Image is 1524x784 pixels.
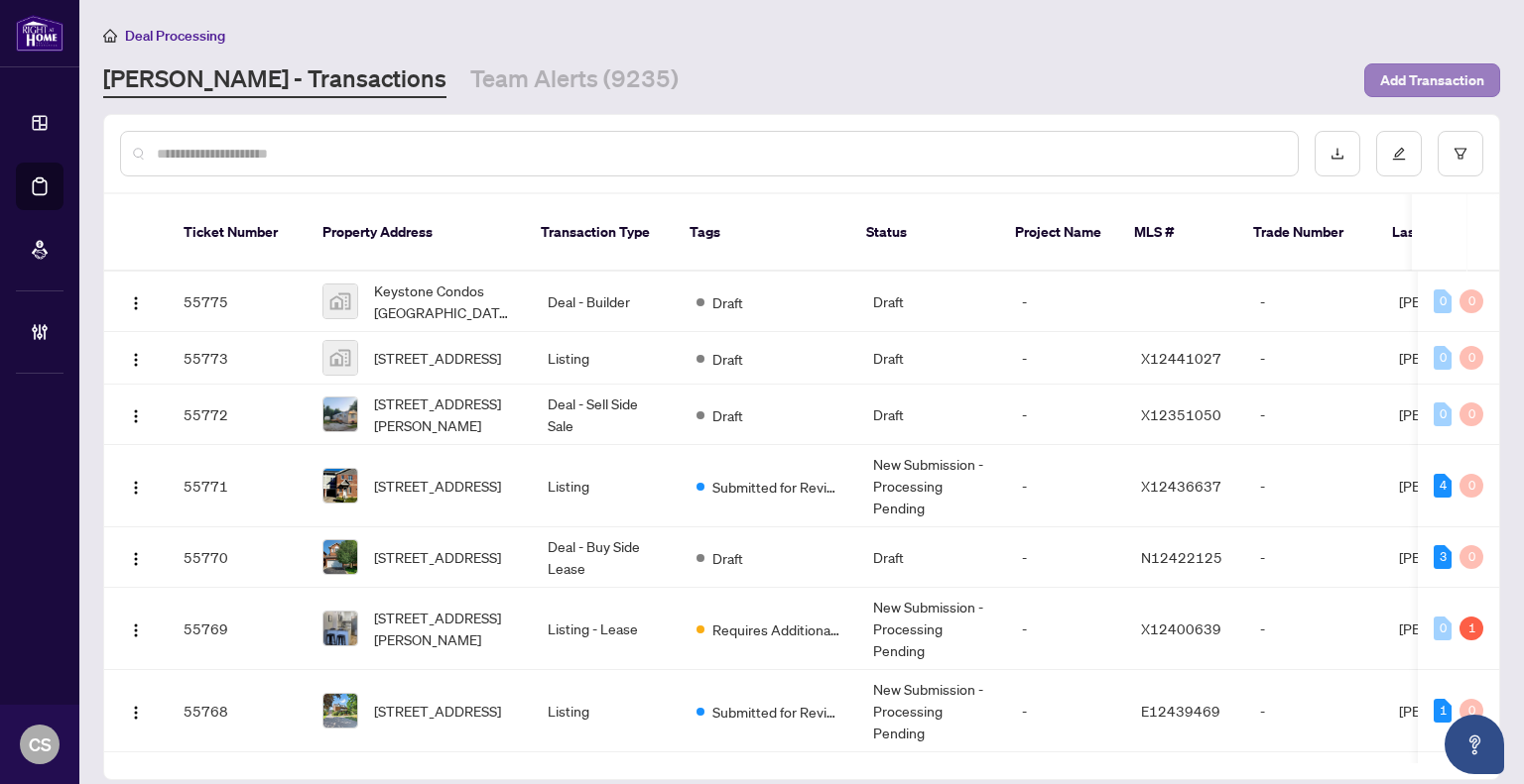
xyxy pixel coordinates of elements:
[1141,619,1221,637] span: X12400639
[374,607,516,650] span: [STREET_ADDRESS][PERSON_NAME]
[120,342,152,374] button: Logo
[168,527,307,588] td: 55770
[1460,699,1483,723] div: 0
[712,476,841,498] span: Submitted for Review
[1141,405,1221,423] span: X12351050
[374,475,501,497] span: [STREET_ADDRESS]
[1006,385,1125,445] td: -
[168,332,307,385] td: 55773
[168,272,307,332] td: 55775
[1460,545,1483,569] div: 0
[1434,289,1452,313] div: 0
[1454,147,1467,161] span: filter
[532,272,681,332] td: Deal - Builder
[128,408,144,424] img: Logo
[1006,588,1125,670] td: -
[374,347,501,369] span: [STREET_ADDRESS]
[323,694,357,728] img: thumbnail-img
[1244,272,1383,332] td: -
[850,194,999,272] th: Status
[1460,402,1483,426] div: 0
[712,701,841,723] span: Submitted for Review
[1315,131,1360,176] button: download
[532,588,681,670] td: Listing - Lease
[307,194,525,272] th: Property Address
[1460,616,1483,640] div: 1
[712,547,743,569] span: Draft
[1006,272,1125,332] td: -
[1438,131,1483,176] button: filter
[857,332,1006,385] td: Draft
[168,670,307,752] td: 55768
[1141,702,1220,720] span: E12439469
[1006,445,1125,527] td: -
[712,618,841,640] span: Requires Additional Docs
[120,285,152,317] button: Logo
[1006,332,1125,385] td: -
[323,612,357,645] img: thumbnail-img
[1141,349,1221,367] span: X12441027
[103,29,117,43] span: home
[374,700,501,722] span: [STREET_ADDRESS]
[857,272,1006,332] td: Draft
[323,397,357,431] img: thumbnail-img
[168,385,307,445] td: 55772
[128,480,144,496] img: Logo
[1244,445,1383,527] td: -
[1380,64,1484,96] span: Add Transaction
[1392,147,1406,161] span: edit
[857,527,1006,588] td: Draft
[1331,147,1344,161] span: download
[374,392,516,436] span: [STREET_ADDRESS][PERSON_NAME]
[712,348,743,370] span: Draft
[1376,131,1422,176] button: edit
[128,352,144,368] img: Logo
[532,445,681,527] td: Listing
[168,194,307,272] th: Ticket Number
[1244,588,1383,670] td: -
[168,588,307,670] td: 55769
[1237,194,1376,272] th: Trade Number
[857,588,1006,670] td: New Submission - Processing Pending
[125,27,225,45] span: Deal Processing
[674,194,850,272] th: Tags
[470,62,679,98] a: Team Alerts (9235)
[29,730,52,758] span: CS
[1141,548,1222,566] span: N12422125
[374,546,501,568] span: [STREET_ADDRESS]
[128,551,144,567] img: Logo
[532,527,681,588] td: Deal - Buy Side Lease
[1364,63,1500,97] button: Add Transaction
[103,62,446,98] a: [PERSON_NAME] - Transactions
[1434,699,1452,723] div: 1
[999,194,1118,272] th: Project Name
[128,295,144,311] img: Logo
[1244,385,1383,445] td: -
[128,705,144,721] img: Logo
[857,670,1006,752] td: New Submission - Processing Pending
[1434,616,1452,640] div: 0
[128,622,144,638] img: Logo
[1460,474,1483,498] div: 0
[168,445,307,527] td: 55771
[323,469,357,503] img: thumbnail-img
[1434,402,1452,426] div: 0
[120,613,152,644] button: Logo
[712,404,743,426] span: Draft
[1141,477,1221,495] span: X12436637
[1244,332,1383,385] td: -
[120,470,152,502] button: Logo
[857,445,1006,527] td: New Submission - Processing Pending
[1244,527,1383,588] td: -
[1445,715,1504,774] button: Open asap
[1434,346,1452,370] div: 0
[1006,670,1125,752] td: -
[1006,527,1125,588] td: -
[1118,194,1237,272] th: MLS #
[532,385,681,445] td: Deal - Sell Side Sale
[16,15,63,52] img: logo
[120,541,152,573] button: Logo
[323,540,357,574] img: thumbnail-img
[1434,545,1452,569] div: 3
[1460,289,1483,313] div: 0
